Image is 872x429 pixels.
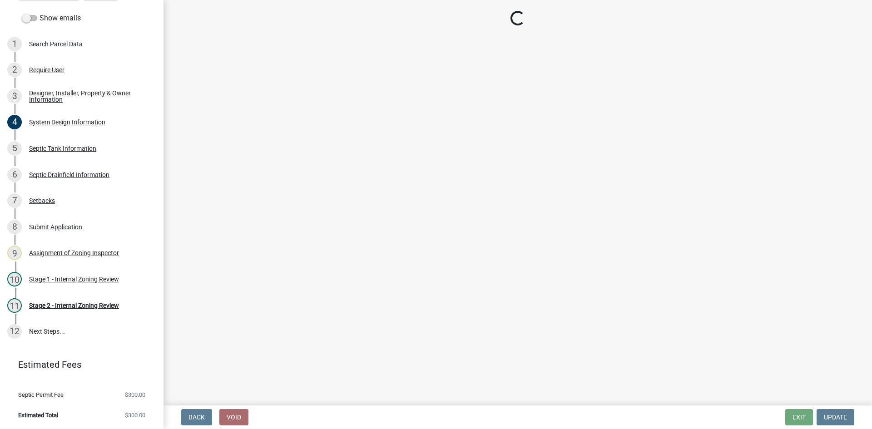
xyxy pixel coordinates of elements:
div: 12 [7,324,22,339]
div: 2 [7,63,22,77]
span: Estimated Total [18,412,58,418]
div: 8 [7,220,22,234]
button: Void [219,409,248,425]
div: 7 [7,193,22,208]
span: Update [824,414,847,421]
div: System Design Information [29,119,105,125]
span: $300.00 [125,392,145,398]
div: 3 [7,89,22,104]
div: 5 [7,141,22,156]
div: Septic Tank Information [29,145,96,152]
div: 6 [7,168,22,182]
div: Require User [29,67,64,73]
div: 11 [7,298,22,313]
a: Estimated Fees [7,355,149,374]
button: Back [181,409,212,425]
div: Search Parcel Data [29,41,83,47]
span: $300.00 [125,412,145,418]
div: Setbacks [29,197,55,204]
span: Septic Permit Fee [18,392,64,398]
div: Assignment of Zoning Inspector [29,250,119,256]
div: 1 [7,37,22,51]
span: Back [188,414,205,421]
div: Stage 1 - Internal Zoning Review [29,276,119,282]
div: Designer, Installer, Property & Owner Information [29,90,149,103]
button: Exit [785,409,813,425]
div: Stage 2 - Internal Zoning Review [29,302,119,309]
div: Submit Application [29,224,82,230]
div: 4 [7,115,22,129]
div: 9 [7,246,22,260]
div: 10 [7,272,22,286]
label: Show emails [22,13,81,24]
div: Septic Drainfield Information [29,172,109,178]
button: Update [817,409,854,425]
